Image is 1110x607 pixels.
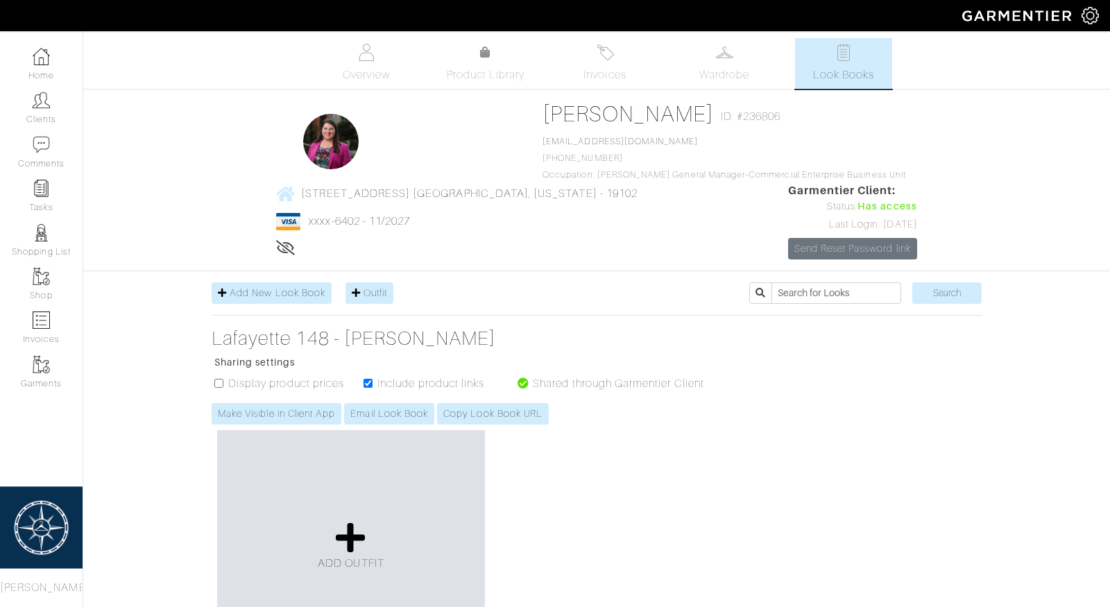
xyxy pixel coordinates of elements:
span: Outfit [364,287,387,298]
img: dashboard-icon-dbcd8f5a0b271acd01030246c82b418ddd0df26cd7fceb0bd07c9910d44c42f6.png [33,48,50,65]
a: Add New Look Book [212,282,332,304]
img: orders-27d20c2124de7fd6de4e0e44c1d41de31381a507db9b33961299e4e07d508b8c.svg [597,44,614,61]
img: visa-934b35602734be37eb7d5d7e5dbcd2044c359bf20a24dc3361ca3fa54326a8a7.png [276,213,300,230]
img: stylists-icon-eb353228a002819b7ec25b43dbf5f0378dd9e0616d9560372ff212230b889e62.png [33,224,50,241]
label: Display product prices [228,375,344,392]
span: Invoices [583,67,626,83]
a: Look Books [795,38,892,89]
span: Wardrobe [699,67,749,83]
a: Wardrobe [676,38,773,89]
a: Outfit [345,282,393,304]
span: ADD OUTFIT [318,557,384,570]
input: Search for Looks [771,282,901,304]
span: ID: #236806 [721,108,781,125]
input: Search [912,282,982,304]
img: garments-icon-b7da505a4dc4fd61783c78ac3ca0ef83fa9d6f193b1c9dc38574b1d14d53ca28.png [33,268,50,285]
span: Add New Look Book [230,287,325,298]
a: Make Visible in Client App [212,403,341,425]
img: garments-icon-b7da505a4dc4fd61783c78ac3ca0ef83fa9d6f193b1c9dc38574b1d14d53ca28.png [33,356,50,373]
div: Status: [788,199,917,214]
img: basicinfo-40fd8af6dae0f16599ec9e87c0ef1c0a1fdea2edbe929e3d69a839185d80c458.svg [358,44,375,61]
a: xxxx-6402 - 11/2027 [309,215,410,228]
a: ADD OUTFIT [318,521,384,572]
a: [EMAIL_ADDRESS][DOMAIN_NAME] [543,137,698,146]
label: Include product links [377,375,484,392]
span: [STREET_ADDRESS] [GEOGRAPHIC_DATA], [US_STATE] - 19102 [301,187,638,200]
a: Copy Look Book URL [437,403,549,425]
a: Overview [318,38,415,89]
span: Has access [857,199,917,214]
a: Lafayette 148 - [PERSON_NAME] [212,327,718,350]
p: Sharing settings [214,355,718,370]
span: Product Library [447,67,525,83]
a: [STREET_ADDRESS] [GEOGRAPHIC_DATA], [US_STATE] - 19102 [276,185,638,202]
img: reminder-icon-8004d30b9f0a5d33ae49ab947aed9ed385cf756f9e5892f1edd6e32f2345188e.png [33,180,50,197]
a: [PERSON_NAME] [543,101,714,126]
label: Shared through Garmentier Client [533,375,704,392]
img: wardrobe-487a4870c1b7c33e795ec22d11cfc2ed9d08956e64fb3008fe2437562e282088.svg [716,44,733,61]
img: garmentier-logo-header-white-b43fb05a5012e4ada735d5af1a66efaba907eab6374d6393d1fbf88cb4ef424d.png [955,3,1082,28]
a: Invoices [556,38,654,89]
img: clients-icon-6bae9207a08558b7cb47a8932f037763ab4055f8c8b6bfacd5dc20c3e0201464.png [33,92,50,109]
a: Product Library [437,44,534,83]
span: Garmentier Client: [788,182,917,199]
a: Send Reset Password link [788,238,917,259]
span: [PHONE_NUMBER] Occupation: [PERSON_NAME] General Manager-Commercial Enterprise Business Unit [543,137,906,180]
a: Email Look Book [344,403,434,425]
div: Last Login: [DATE] [788,217,917,232]
img: todo-9ac3debb85659649dc8f770b8b6100bb5dab4b48dedcbae339e5042a72dfd3cc.svg [835,44,853,61]
span: Look Books [813,67,875,83]
span: Overview [343,67,389,83]
img: comment-icon-a0a6a9ef722e966f86d9cbdc48e553b5cf19dbc54f86b18d962a5391bc8f6eb6.png [33,136,50,153]
img: gear-icon-white-bd11855cb880d31180b6d7d6211b90ccbf57a29d726f0c71d8c61bd08dd39cc2.png [1082,7,1099,24]
img: orders-icon-0abe47150d42831381b5fb84f609e132dff9fe21cb692f30cb5eec754e2cba89.png [33,311,50,329]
